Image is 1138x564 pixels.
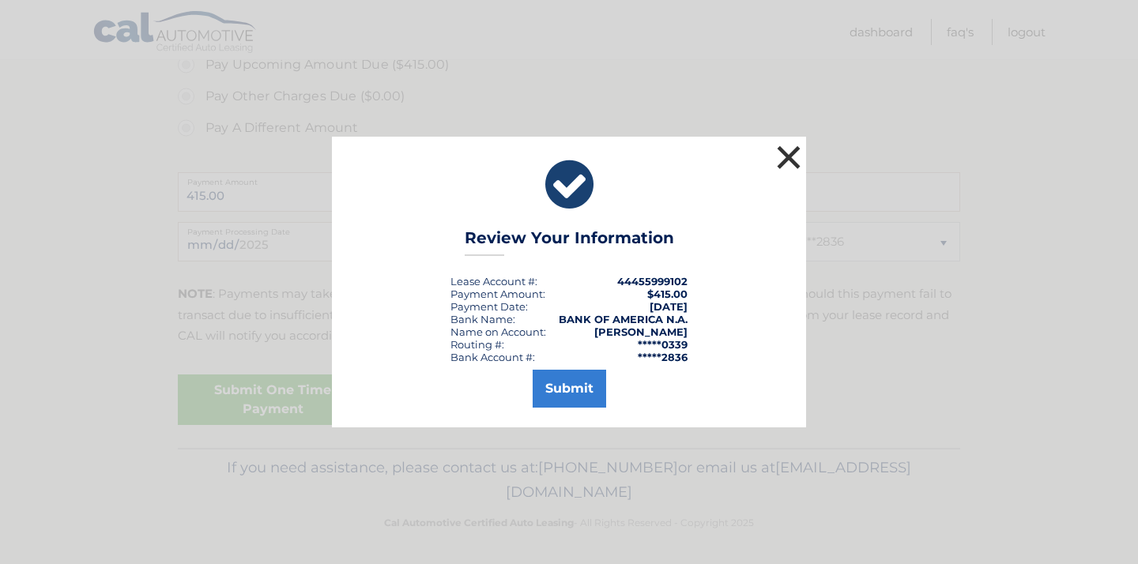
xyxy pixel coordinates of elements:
strong: BANK OF AMERICA N.A. [559,313,688,325]
span: [DATE] [650,300,688,313]
div: Bank Name: [450,313,515,325]
h3: Review Your Information [465,228,674,256]
div: Lease Account #: [450,275,537,288]
div: Payment Amount: [450,288,545,300]
button: Submit [533,370,606,408]
button: × [773,141,805,173]
div: : [450,300,528,313]
strong: [PERSON_NAME] [594,325,688,338]
span: $415.00 [647,288,688,300]
div: Name on Account: [450,325,546,338]
div: Bank Account #: [450,351,535,363]
strong: 44455999102 [617,275,688,288]
span: Payment Date [450,300,526,313]
div: Routing #: [450,338,504,351]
